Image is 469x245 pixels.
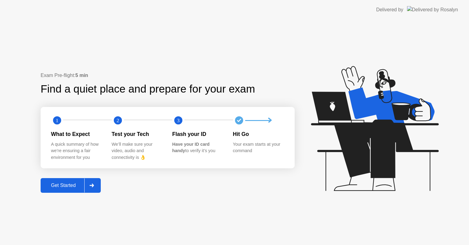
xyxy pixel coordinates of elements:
[116,118,119,123] text: 2
[172,141,223,154] div: to verify it’s you
[172,142,209,153] b: Have your ID card handy
[51,130,102,138] div: What to Expect
[42,183,84,188] div: Get Started
[233,130,284,138] div: Hit Go
[56,118,58,123] text: 1
[75,73,88,78] b: 5 min
[41,81,256,97] div: Find a quiet place and prepare for your exam
[177,118,180,123] text: 3
[41,72,295,79] div: Exam Pre-flight:
[376,6,403,13] div: Delivered by
[112,130,163,138] div: Test your Tech
[172,130,223,138] div: Flash your ID
[233,141,284,154] div: Your exam starts at your command
[41,178,101,193] button: Get Started
[51,141,102,161] div: A quick summary of how we’re ensuring a fair environment for you
[112,141,163,161] div: We’ll make sure your video, audio and connectivity is 👌
[407,6,458,13] img: Delivered by Rosalyn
